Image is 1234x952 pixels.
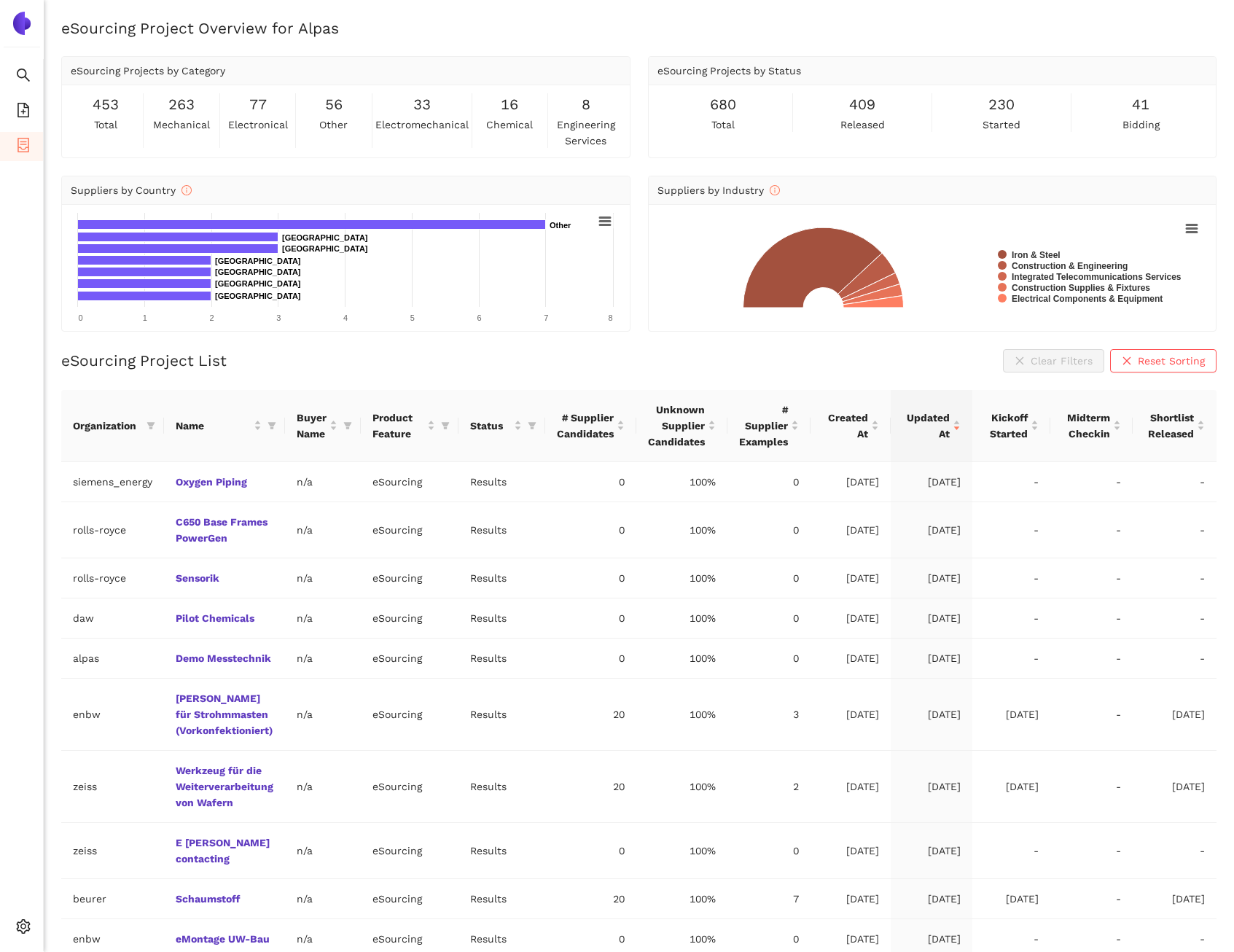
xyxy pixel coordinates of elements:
[285,462,361,502] td: n/a
[1133,679,1217,751] td: [DATE]
[168,93,195,116] span: 263
[16,98,31,127] span: file-add
[1133,598,1217,639] td: -
[972,823,1050,879] td: -
[1012,261,1128,271] text: Construction & Engineering
[249,93,267,116] span: 77
[891,751,972,823] td: [DATE]
[636,598,727,639] td: 100%
[1133,751,1217,823] td: [DATE]
[458,390,545,462] th: this column's title is Status,this column is sortable
[16,914,31,943] span: setting
[1122,356,1132,367] span: close
[1050,751,1132,823] td: -
[525,415,539,437] span: filter
[891,598,972,639] td: [DATE]
[711,117,735,133] span: total
[727,462,811,502] td: 0
[297,410,327,442] span: Buyer Name
[988,93,1015,116] span: 230
[441,421,450,430] span: filter
[372,410,424,442] span: Product Feature
[1144,410,1194,442] span: Shortlist Released
[727,823,811,879] td: 0
[458,502,545,558] td: Results
[972,558,1050,598] td: -
[16,133,31,162] span: container
[282,233,368,242] text: [GEOGRAPHIC_DATA]
[1003,349,1104,372] button: closeClear Filters
[282,244,368,253] text: [GEOGRAPHIC_DATA]
[727,751,811,823] td: 2
[891,558,972,598] td: [DATE]
[61,350,227,371] h2: eSourcing Project List
[811,679,890,751] td: [DATE]
[1050,639,1132,679] td: -
[1062,410,1109,442] span: Midterm Checkin
[340,407,355,445] span: filter
[361,462,458,502] td: eSourcing
[458,639,545,679] td: Results
[811,639,890,679] td: [DATE]
[1012,283,1150,293] text: Construction Supplies & Fixtures
[61,679,164,751] td: enbw
[811,502,890,558] td: [DATE]
[972,751,1050,823] td: [DATE]
[545,462,636,502] td: 0
[545,390,636,462] th: this column's title is # Supplier Candidates,this column is sortable
[458,751,545,823] td: Results
[1050,823,1132,879] td: -
[181,185,192,195] span: info-circle
[61,17,1217,39] h2: eSourcing Project Overview for Alpas
[285,751,361,823] td: n/a
[144,415,158,437] span: filter
[983,117,1020,133] span: started
[1133,462,1217,502] td: -
[16,63,31,92] span: search
[822,410,867,442] span: Created At
[438,407,453,445] span: filter
[285,679,361,751] td: n/a
[1050,390,1132,462] th: this column's title is Midterm Checkin,this column is sortable
[285,639,361,679] td: n/a
[73,418,141,434] span: Organization
[1110,349,1217,372] button: closeReset Sorting
[550,221,571,230] text: Other
[215,257,301,265] text: [GEOGRAPHIC_DATA]
[470,418,511,434] span: Status
[636,390,727,462] th: this column's title is Unknown Supplier Candidates,this column is sortable
[710,93,736,116] span: 680
[61,462,164,502] td: siemens_energy
[458,558,545,598] td: Results
[1122,117,1160,133] span: bidding
[343,421,352,430] span: filter
[215,268,301,276] text: [GEOGRAPHIC_DATA]
[545,639,636,679] td: 0
[361,823,458,879] td: eSourcing
[343,313,348,322] text: 4
[1133,390,1217,462] th: this column's title is Shortlist Released,this column is sortable
[545,679,636,751] td: 20
[811,751,890,823] td: [DATE]
[727,598,811,639] td: 0
[811,823,890,879] td: [DATE]
[891,502,972,558] td: [DATE]
[61,823,164,879] td: zeiss
[486,117,533,133] span: chemical
[285,598,361,639] td: n/a
[1050,502,1132,558] td: -
[544,313,548,322] text: 7
[228,117,288,133] span: electronical
[770,185,780,195] span: info-circle
[94,117,117,133] span: total
[739,402,788,450] span: # Supplier Examples
[849,93,875,116] span: 409
[361,390,458,462] th: this column's title is Product Feature,this column is sortable
[268,421,276,430] span: filter
[1012,272,1182,282] text: Integrated Telecommunications Services
[61,879,164,919] td: beurer
[265,415,279,437] span: filter
[1132,93,1149,116] span: 41
[458,823,545,879] td: Results
[361,502,458,558] td: eSourcing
